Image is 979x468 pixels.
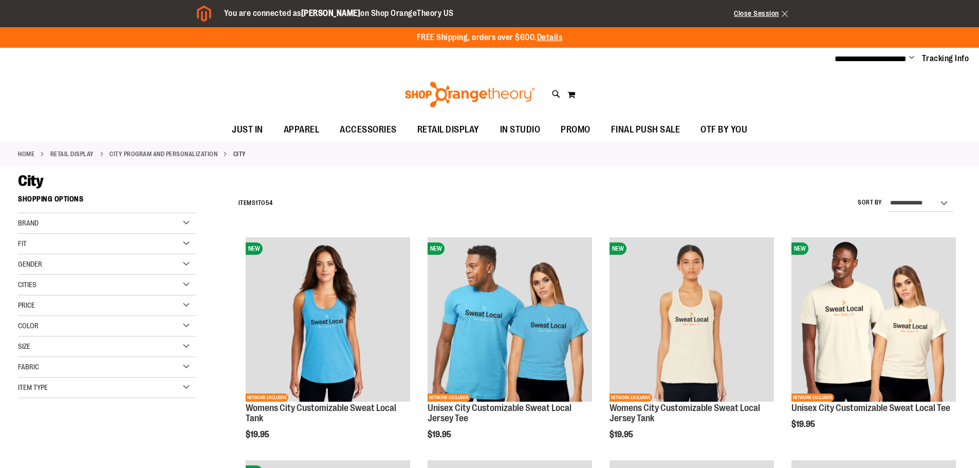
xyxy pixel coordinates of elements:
[922,53,969,64] a: Tracking Info
[246,394,288,402] span: NETWORK EXCLUSIVE
[18,383,48,391] span: Item Type
[550,118,601,142] a: PROMO
[238,195,273,211] h2: Items to
[18,322,39,330] span: Color
[609,394,652,402] span: NETWORK EXCLUSIVE
[18,239,27,248] span: Fit
[273,118,330,142] a: APPAREL
[232,118,263,141] span: JUST IN
[266,199,273,207] span: 54
[246,403,396,423] a: Womens City Customizable Sweat Local Tank
[109,149,217,159] a: CITY PROGRAM AND PERSONALIZATION
[241,232,415,465] div: product
[428,430,453,439] span: $19.95
[18,260,42,268] span: Gender
[18,301,35,309] span: Price
[428,237,592,403] a: Unisex City Customizable Fine Jersey TeeNEWNETWORK EXCLUSIVE
[700,118,747,141] span: OTF BY YOU
[18,363,39,371] span: Fabric
[609,237,774,403] a: City Customizable Jersey Racerback TankNEWNETWORK EXCLUSIVE
[284,118,320,141] span: APPAREL
[50,149,94,159] a: RETAIL DISPLAY
[428,237,592,402] img: Unisex City Customizable Fine Jersey Tee
[490,118,551,142] a: IN STUDIO
[611,118,680,141] span: FINAL PUSH SALE
[18,149,34,159] a: Home
[609,403,760,423] a: Womens City Customizable Sweat Local Jersey Tank
[537,33,563,42] a: Details
[417,32,563,44] p: FREE Shipping, orders over $600.
[246,430,271,439] span: $19.95
[255,199,258,207] span: 1
[791,237,956,402] img: Image of Unisex City Customizable Very Important Tee
[246,237,410,403] a: City Customizable Perfect Racerback TankNEWNETWORK EXCLUSIVE
[609,242,626,255] span: NEW
[428,242,445,255] span: NEW
[791,237,956,403] a: Image of Unisex City Customizable Very Important TeeNEWNETWORK EXCLUSIVE
[791,242,808,255] span: NEW
[18,219,39,227] span: Brand
[791,394,834,402] span: NETWORK EXCLUSIVE
[403,82,537,107] img: Shop Orangetheory
[340,118,397,141] span: ACCESSORIES
[18,190,196,213] strong: Shopping Options
[858,198,882,207] label: Sort By
[609,430,635,439] span: $19.95
[500,118,541,141] span: IN STUDIO
[18,280,36,289] span: Cities
[609,237,774,402] img: City Customizable Jersey Racerback Tank
[428,403,571,423] a: Unisex City Customizable Sweat Local Jersey Tee
[786,232,961,455] div: product
[791,420,817,429] span: $19.95
[197,5,211,22] img: Magento
[18,342,30,350] span: Size
[246,242,263,255] span: NEW
[561,118,590,141] span: PROMO
[909,53,914,64] button: Account menu
[604,232,779,465] div: product
[417,118,479,141] span: RETAIL DISPLAY
[690,118,758,142] a: OTF BY YOU
[422,232,597,465] div: product
[329,118,407,142] a: ACCESSORIES
[221,118,273,142] a: JUST IN
[428,394,470,402] span: NETWORK EXCLUSIVE
[246,237,410,402] img: City Customizable Perfect Racerback Tank
[233,149,246,159] strong: City
[301,9,361,18] strong: [PERSON_NAME]
[18,172,43,190] span: City
[407,118,490,141] a: RETAIL DISPLAY
[734,9,788,17] a: Close Session
[791,403,950,413] a: Unisex City Customizable Sweat Local Tee
[601,118,691,142] a: FINAL PUSH SALE
[224,9,454,18] span: You are connected as on Shop OrangeTheory US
